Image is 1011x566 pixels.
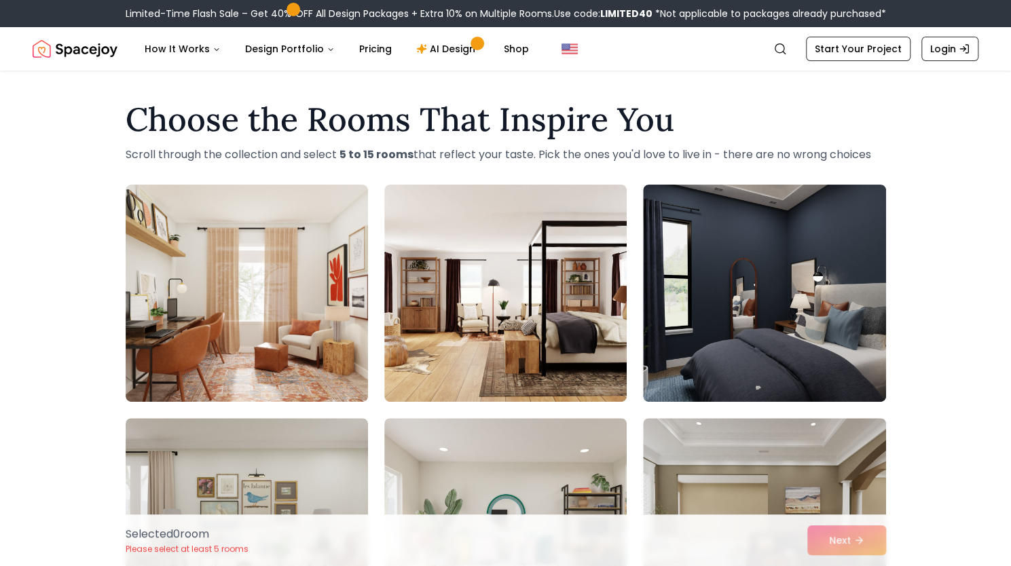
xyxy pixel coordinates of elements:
[234,35,346,62] button: Design Portfolio
[126,103,886,136] h1: Choose the Rooms That Inspire You
[493,35,540,62] a: Shop
[643,185,885,402] img: Room room-3
[126,544,249,554] p: Please select at least 5 rooms
[405,35,490,62] a: AI Design
[126,7,886,20] div: Limited-Time Flash Sale – Get 40% OFF All Design Packages + Extra 10% on Multiple Rooms.
[806,37,911,61] a: Start Your Project
[652,7,886,20] span: *Not applicable to packages already purchased*
[33,27,978,71] nav: Global
[33,35,117,62] img: Spacejoy Logo
[600,7,652,20] b: LIMITED40
[554,7,652,20] span: Use code:
[134,35,232,62] button: How It Works
[348,35,403,62] a: Pricing
[126,185,368,402] img: Room room-1
[134,35,540,62] nav: Main
[33,35,117,62] a: Spacejoy
[921,37,978,61] a: Login
[126,147,886,163] p: Scroll through the collection and select that reflect your taste. Pick the ones you'd love to liv...
[126,526,249,542] p: Selected 0 room
[562,41,578,57] img: United States
[339,147,413,162] strong: 5 to 15 rooms
[384,185,627,402] img: Room room-2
